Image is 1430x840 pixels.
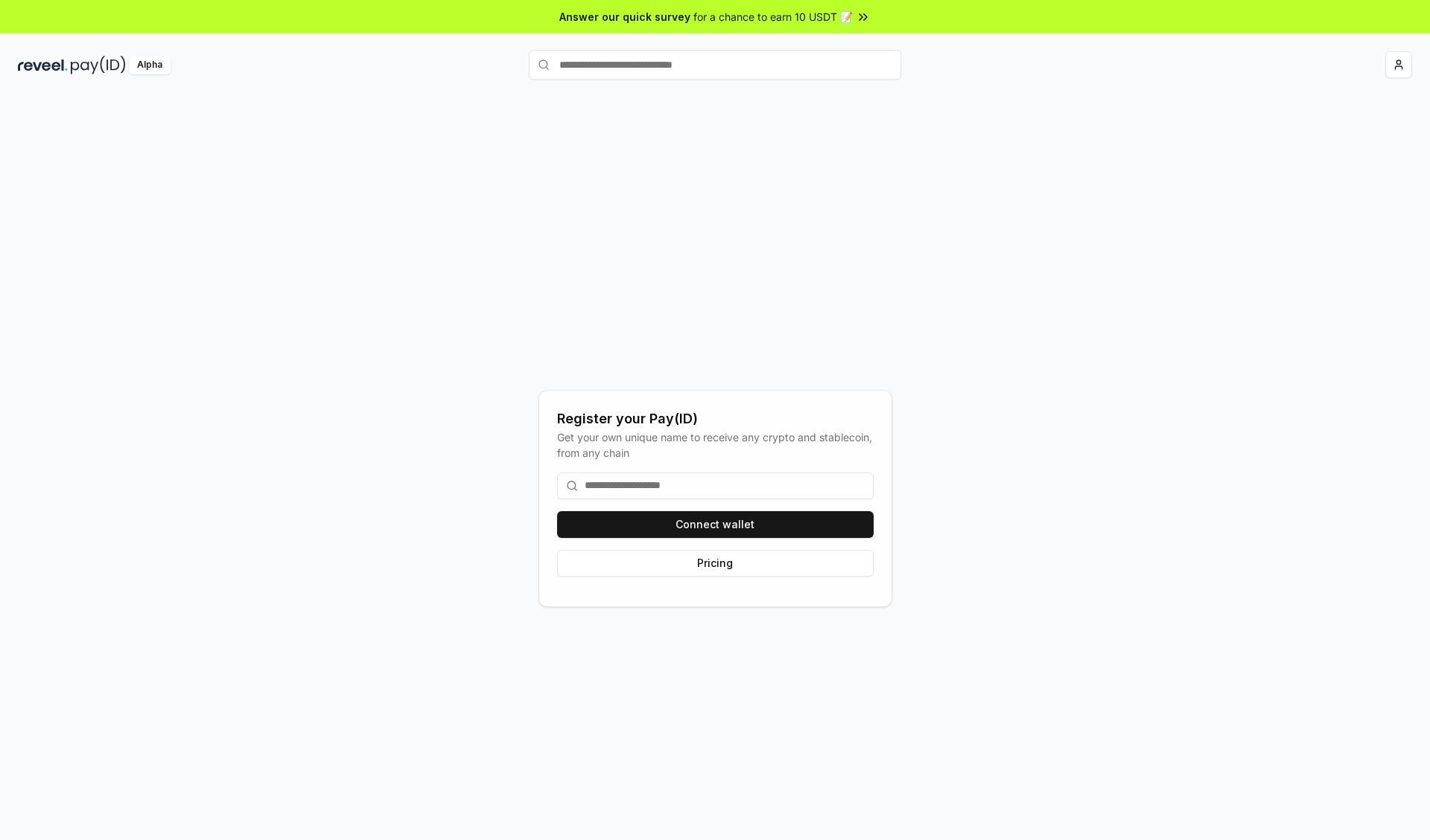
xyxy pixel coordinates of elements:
img: pay_id [71,56,126,74]
span: Answer our quick survey [559,9,690,25]
div: Get your own unique name to receive any crypto and stablecoin, from any chain [557,429,874,461]
img: reveel_dark [18,56,68,74]
div: Alpha [129,56,171,74]
button: Pricing [557,550,874,577]
span: for a chance to earn 10 USDT 📝 [693,9,853,25]
button: Connect wallet [557,511,874,538]
div: Register your Pay(ID) [557,408,874,429]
